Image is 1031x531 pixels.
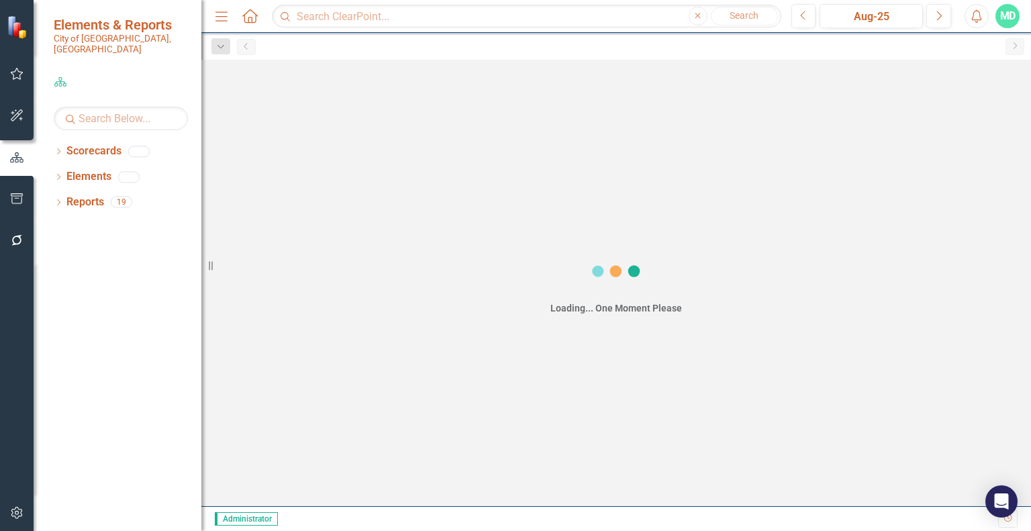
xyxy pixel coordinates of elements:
a: Reports [66,195,104,210]
div: Loading... One Moment Please [550,301,682,315]
span: Elements & Reports [54,17,188,33]
small: City of [GEOGRAPHIC_DATA], [GEOGRAPHIC_DATA] [54,33,188,55]
button: Aug-25 [820,4,923,28]
input: Search ClearPoint... [272,5,781,28]
img: ClearPoint Strategy [7,15,30,38]
div: 19 [111,197,132,208]
button: Search [711,7,778,26]
div: Open Intercom Messenger [985,485,1018,518]
button: MD [995,4,1020,28]
span: Administrator [215,512,278,526]
input: Search Below... [54,107,188,130]
span: Search [730,10,758,21]
div: Aug-25 [824,9,918,25]
a: Elements [66,169,111,185]
a: Scorecards [66,144,121,159]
